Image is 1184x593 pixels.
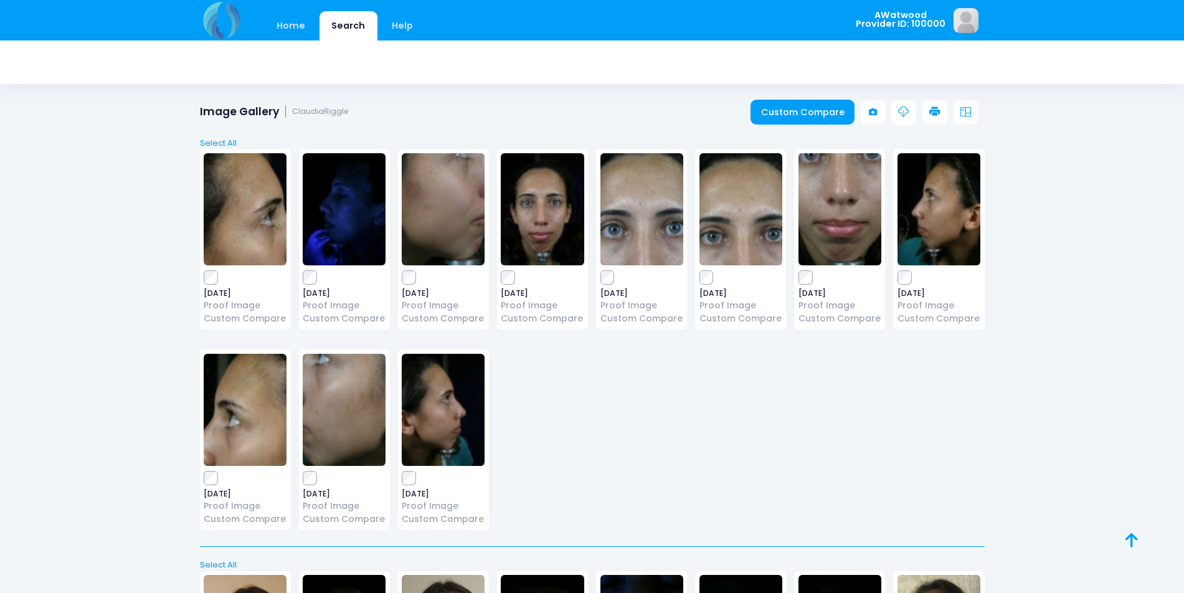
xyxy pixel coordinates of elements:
[204,299,287,312] a: Proof Image
[402,299,485,312] a: Proof Image
[798,312,881,325] a: Custom Compare
[320,11,377,40] a: Search
[699,290,782,297] span: [DATE]
[856,11,945,29] span: AWatwood Provider ID: 100000
[292,107,349,116] small: ClaudiaRiggle
[402,153,485,265] img: image
[204,354,287,466] img: image
[303,153,386,265] img: image
[699,312,782,325] a: Custom Compare
[303,299,386,312] a: Proof Image
[200,105,349,118] h1: Image Gallery
[699,153,782,265] img: image
[303,490,386,498] span: [DATE]
[379,11,425,40] a: Help
[265,11,318,40] a: Home
[501,312,584,325] a: Custom Compare
[954,8,978,33] img: image
[303,513,386,526] a: Custom Compare
[402,290,485,297] span: [DATE]
[303,290,386,297] span: [DATE]
[798,290,881,297] span: [DATE]
[897,290,980,297] span: [DATE]
[600,290,683,297] span: [DATE]
[204,513,287,526] a: Custom Compare
[204,290,287,297] span: [DATE]
[798,153,881,265] img: image
[897,312,980,325] a: Custom Compare
[303,312,386,325] a: Custom Compare
[798,299,881,312] a: Proof Image
[897,299,980,312] a: Proof Image
[303,354,386,466] img: image
[501,153,584,265] img: image
[204,490,287,498] span: [DATE]
[204,312,287,325] a: Custom Compare
[600,312,683,325] a: Custom Compare
[600,153,683,265] img: image
[402,354,485,466] img: image
[402,490,485,498] span: [DATE]
[204,153,287,265] img: image
[501,290,584,297] span: [DATE]
[751,100,855,125] a: Custom Compare
[402,312,485,325] a: Custom Compare
[204,500,287,513] a: Proof Image
[402,500,485,513] a: Proof Image
[402,513,485,526] a: Custom Compare
[897,153,980,265] img: image
[196,559,988,571] a: Select All
[600,299,683,312] a: Proof Image
[196,137,988,149] a: Select All
[303,500,386,513] a: Proof Image
[699,299,782,312] a: Proof Image
[501,299,584,312] a: Proof Image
